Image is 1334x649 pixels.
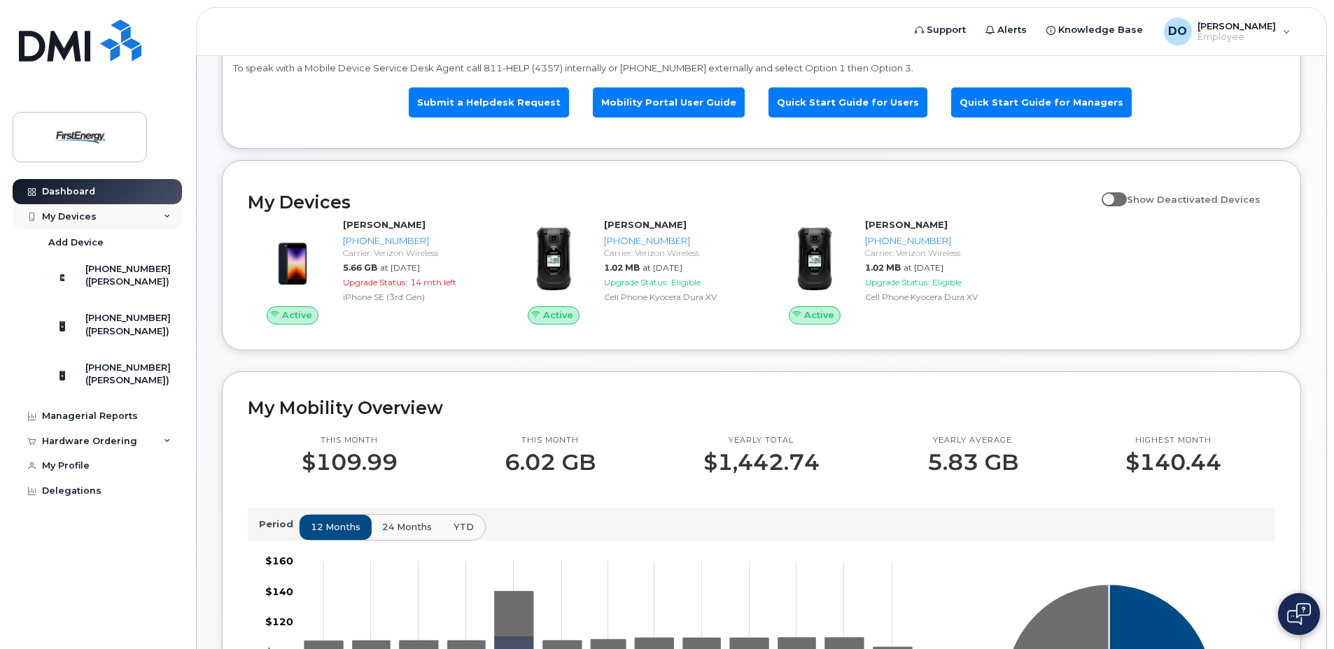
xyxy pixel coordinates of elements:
[259,518,299,531] p: Period
[604,234,747,248] div: [PHONE_NUMBER]
[604,262,640,273] span: 1.02 MB
[343,277,407,287] span: Upgrade Status:
[343,219,426,230] strong: [PERSON_NAME]
[904,262,943,273] span: at [DATE]
[1102,186,1113,197] input: Show Deactivated Devices
[927,23,966,37] span: Support
[282,308,312,322] span: Active
[380,262,420,273] span: at [DATE]
[543,308,573,322] span: Active
[770,218,1014,324] a: Active[PERSON_NAME][PHONE_NUMBER]Carrier: Verizon Wireless1.02 MBat [DATE]Upgrade Status:Eligible...
[1125,450,1221,475] p: $140.44
[671,277,701,287] span: Eligible
[593,87,745,117] a: Mobility Portal User Guide
[865,247,1009,259] div: Carrier: Verizon Wireless
[604,277,668,287] span: Upgrade Status:
[1037,16,1153,44] a: Knowledge Base
[703,450,820,475] p: $1,442.74
[454,520,474,534] span: YTD
[509,218,753,324] a: Active[PERSON_NAME][PHONE_NUMBER]Carrier: Verizon Wireless1.02 MBat [DATE]Upgrade Status:Eligible...
[781,225,848,292] img: image20231002-3703462-1jxprgc.jpeg
[932,277,962,287] span: Eligible
[865,262,901,273] span: 1.02 MB
[1198,31,1276,43] span: Employee
[976,16,1037,44] a: Alerts
[520,225,587,292] img: image20231002-3703462-1jxprgc.jpeg
[248,218,492,324] a: Active[PERSON_NAME][PHONE_NUMBER]Carrier: Verizon Wireless5.66 GBat [DATE]Upgrade Status:14 mth l...
[302,450,398,475] p: $109.99
[997,23,1027,37] span: Alerts
[927,450,1018,475] p: 5.83 GB
[768,87,927,117] a: Quick Start Guide for Users
[259,225,326,292] img: image20231002-3703462-1angbar.jpeg
[1125,435,1221,446] p: Highest month
[505,450,596,475] p: 6.02 GB
[1168,23,1187,40] span: DO
[265,585,293,598] tspan: $140
[233,62,1290,75] p: To speak with a Mobile Device Service Desk Agent call 811-HELP (4357) internally or [PHONE_NUMBER...
[248,397,1275,418] h2: My Mobility Overview
[343,262,377,273] span: 5.66 GB
[865,291,1009,303] div: Cell Phone Kyocera Dura XV
[604,291,747,303] div: Cell Phone Kyocera Dura XV
[1198,20,1276,31] span: [PERSON_NAME]
[604,247,747,259] div: Carrier: Verizon Wireless
[410,277,456,287] span: 14 mth left
[265,555,293,568] tspan: $160
[1154,17,1300,45] div: Doyle, Oliver J
[865,234,1009,248] div: [PHONE_NUMBER]
[865,277,929,287] span: Upgrade Status:
[382,520,432,534] span: 24 months
[1058,23,1143,37] span: Knowledge Base
[1127,194,1261,205] span: Show Deactivated Devices
[643,262,682,273] span: at [DATE]
[302,435,398,446] p: This month
[905,16,976,44] a: Support
[343,291,486,303] div: iPhone SE (3rd Gen)
[505,435,596,446] p: This month
[248,192,1095,213] h2: My Devices
[927,435,1018,446] p: Yearly average
[265,616,293,629] tspan: $120
[804,308,834,322] span: Active
[865,219,948,230] strong: [PERSON_NAME]
[1287,603,1311,625] img: Open chat
[604,219,687,230] strong: [PERSON_NAME]
[343,247,486,259] div: Carrier: Verizon Wireless
[951,87,1132,117] a: Quick Start Guide for Managers
[409,87,569,117] a: Submit a Helpdesk Request
[343,234,486,248] div: [PHONE_NUMBER]
[703,435,820,446] p: Yearly total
